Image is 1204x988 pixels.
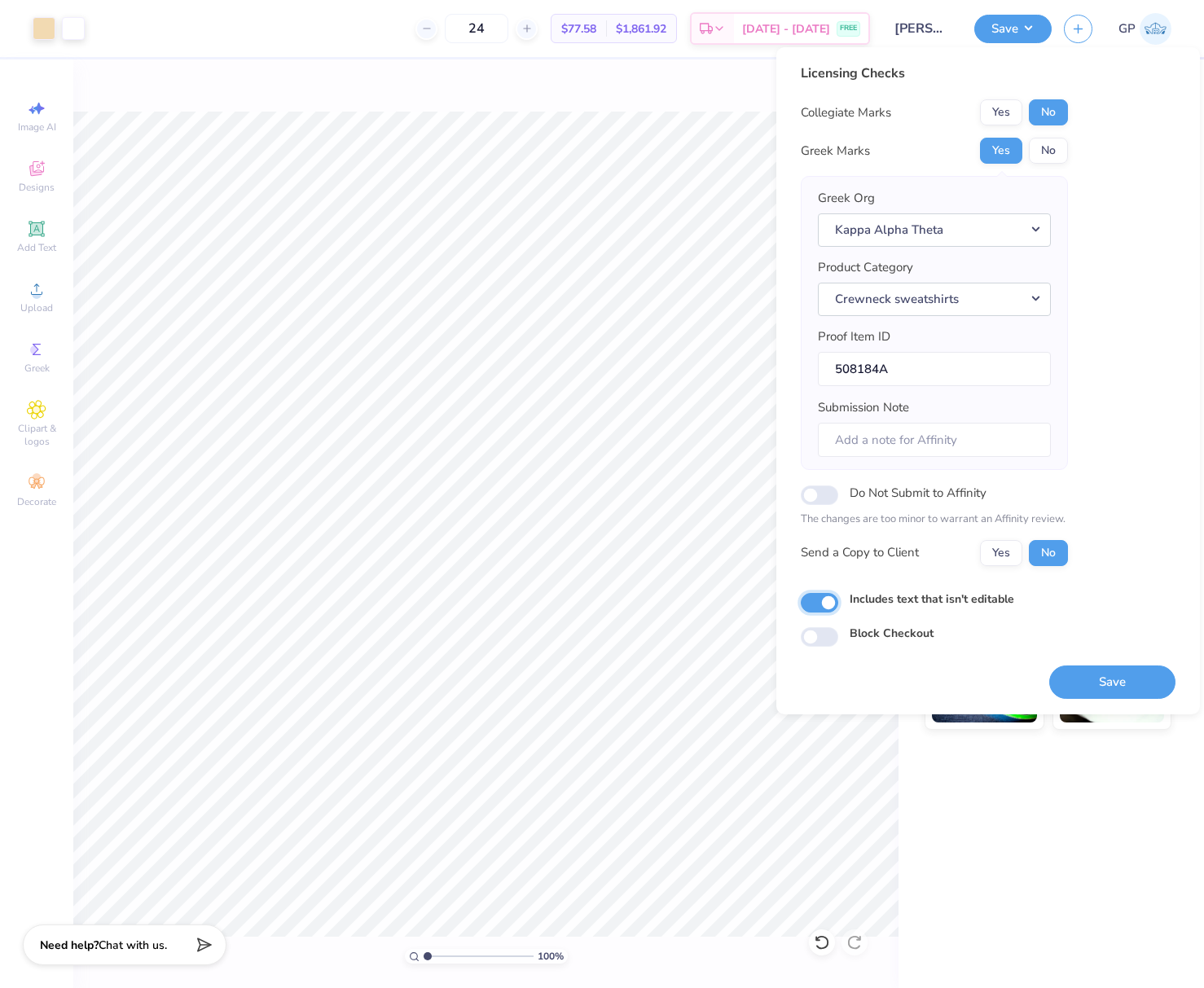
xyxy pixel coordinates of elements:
span: Image AI [18,121,56,134]
button: Yes [980,540,1022,566]
button: Yes [980,138,1022,164]
label: Block Checkout [850,625,934,642]
button: Save [1049,665,1175,699]
span: Upload [20,301,53,314]
button: Yes [980,99,1022,125]
label: Do Not Submit to Affinity [850,482,986,503]
span: $77.58 [561,20,596,37]
div: Greek Marks [801,142,870,160]
label: Product Category [818,258,913,277]
span: GP [1118,20,1136,38]
span: 100 % [538,949,564,964]
p: The changes are too minor to warrant an Affinity review. [801,512,1068,528]
span: Chat with us. [99,938,167,953]
div: Send a Copy to Client [801,543,919,562]
label: Submission Note [818,398,909,417]
label: Greek Org [818,189,875,208]
strong: Need help? [40,938,99,953]
button: No [1029,138,1068,164]
input: Add a note for Affinity [818,423,1051,458]
button: Crewneck sweatshirts [818,283,1051,316]
img: Germaine Penalosa [1140,13,1171,45]
span: [DATE] - [DATE] [742,20,830,37]
label: Proof Item ID [818,327,890,346]
a: GP [1118,13,1171,45]
button: Kappa Alpha Theta [818,213,1051,247]
span: FREE [840,23,857,34]
button: No [1029,540,1068,566]
button: No [1029,99,1068,125]
input: Untitled Design [882,12,962,45]
span: Clipart & logos [8,422,65,448]
span: Add Text [17,241,56,254]
label: Includes text that isn't editable [850,591,1014,608]
div: Licensing Checks [801,64,1068,83]
span: Greek [24,362,50,375]
button: Save [974,15,1052,43]
span: Decorate [17,495,56,508]
div: Collegiate Marks [801,103,891,122]
span: Designs [19,181,55,194]
input: – – [445,14,508,43]
span: $1,861.92 [616,20,666,37]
